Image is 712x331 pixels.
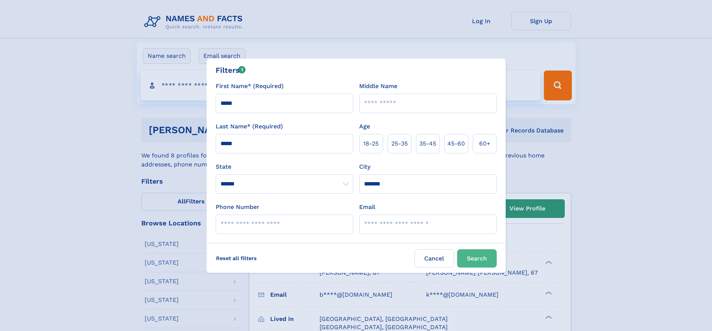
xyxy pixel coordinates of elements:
[359,122,370,131] label: Age
[391,139,408,148] span: 25‑35
[447,139,465,148] span: 45‑60
[211,249,262,267] label: Reset all filters
[359,203,375,212] label: Email
[216,65,246,76] div: Filters
[457,249,497,268] button: Search
[359,162,370,171] label: City
[479,139,490,148] span: 60+
[419,139,436,148] span: 35‑45
[363,139,379,148] span: 18‑25
[216,162,353,171] label: State
[359,82,397,91] label: Middle Name
[216,82,284,91] label: First Name* (Required)
[216,122,283,131] label: Last Name* (Required)
[216,203,259,212] label: Phone Number
[414,249,454,268] label: Cancel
